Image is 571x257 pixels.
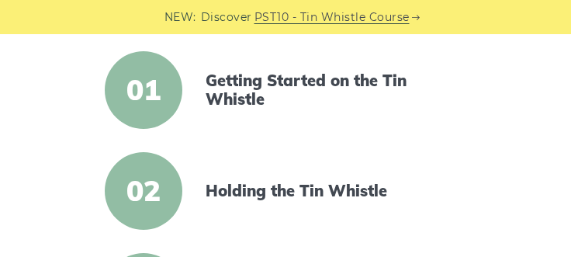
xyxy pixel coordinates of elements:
[164,9,196,26] span: NEW:
[201,9,252,26] span: Discover
[105,152,182,230] span: 02
[206,182,456,200] a: Holding the Tin Whistle
[254,9,410,26] a: PST10 - Tin Whistle Course
[105,51,182,129] span: 01
[206,71,456,109] a: Getting Started on the Tin Whistle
